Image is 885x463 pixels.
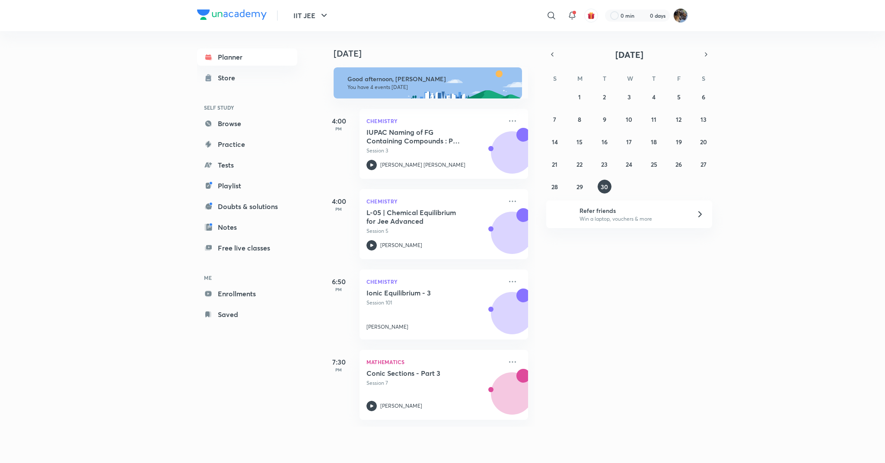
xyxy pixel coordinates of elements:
button: September 3, 2025 [622,90,636,104]
abbr: September 16, 2025 [602,138,608,146]
a: Enrollments [197,285,297,302]
abbr: September 8, 2025 [578,115,581,124]
button: September 5, 2025 [672,90,686,104]
p: Chemistry [366,276,502,287]
p: Mathematics [366,357,502,367]
h5: L-05 | Chemical Equilibrium for Jee Advanced [366,208,474,225]
button: September 11, 2025 [647,112,661,126]
p: Session 7 [366,379,502,387]
img: Avatar [491,377,533,419]
abbr: September 6, 2025 [702,93,705,101]
p: PM [322,206,356,212]
abbr: September 7, 2025 [553,115,556,124]
img: Chayan Mehta [673,8,688,23]
a: Doubts & solutions [197,198,297,215]
p: PM [322,367,356,372]
abbr: September 14, 2025 [552,138,558,146]
abbr: September 9, 2025 [603,115,606,124]
h5: Conic Sections - Part 3 [366,369,474,377]
iframe: Help widget launcher [808,429,875,453]
h5: 4:00 [322,196,356,206]
button: September 6, 2025 [697,90,710,104]
img: streak [640,11,648,20]
p: Chemistry [366,116,502,126]
a: Free live classes [197,239,297,257]
button: September 21, 2025 [548,157,562,171]
abbr: September 29, 2025 [576,183,583,191]
button: September 19, 2025 [672,135,686,149]
abbr: September 19, 2025 [676,138,682,146]
span: [DATE] [615,49,643,60]
img: afternoon [334,67,522,98]
button: September 14, 2025 [548,135,562,149]
abbr: September 18, 2025 [651,138,657,146]
a: Company Logo [197,10,267,22]
img: Company Logo [197,10,267,20]
abbr: September 4, 2025 [652,93,656,101]
button: September 27, 2025 [697,157,710,171]
p: Win a laptop, vouchers & more [579,215,686,223]
abbr: September 5, 2025 [677,93,681,101]
h6: Refer friends [579,206,686,215]
button: September 10, 2025 [622,112,636,126]
abbr: Tuesday [603,74,606,82]
a: Browse [197,115,297,132]
button: September 13, 2025 [697,112,710,126]
abbr: September 13, 2025 [700,115,707,124]
button: September 16, 2025 [598,135,611,149]
p: [PERSON_NAME] [366,323,408,331]
a: Planner [197,48,297,66]
div: Store [218,73,240,83]
button: September 4, 2025 [647,90,661,104]
abbr: Thursday [652,74,656,82]
p: Session 101 [366,299,502,307]
p: Session 3 [366,147,502,155]
p: PM [322,287,356,292]
a: Playlist [197,177,297,194]
h5: IUPAC Naming of FG Containing Compounds : Part 3 [366,128,474,145]
button: avatar [584,9,598,22]
abbr: September 2, 2025 [603,93,606,101]
abbr: September 15, 2025 [576,138,583,146]
abbr: September 17, 2025 [626,138,632,146]
button: September 12, 2025 [672,112,686,126]
button: September 26, 2025 [672,157,686,171]
button: September 30, 2025 [598,180,611,193]
button: September 17, 2025 [622,135,636,149]
button: September 25, 2025 [647,157,661,171]
abbr: Saturday [702,74,705,82]
abbr: September 22, 2025 [576,160,583,168]
abbr: September 24, 2025 [626,160,632,168]
abbr: Wednesday [627,74,633,82]
button: September 2, 2025 [598,90,611,104]
abbr: September 23, 2025 [601,160,608,168]
h5: 4:00 [322,116,356,126]
button: September 15, 2025 [573,135,586,149]
p: You have 4 events [DATE] [347,84,514,91]
abbr: September 21, 2025 [552,160,557,168]
abbr: September 12, 2025 [676,115,681,124]
button: September 8, 2025 [573,112,586,126]
a: Saved [197,306,297,323]
button: September 24, 2025 [622,157,636,171]
h6: ME [197,270,297,285]
img: avatar [587,12,595,19]
abbr: September 26, 2025 [675,160,682,168]
p: Session 5 [366,227,502,235]
button: September 29, 2025 [573,180,586,193]
button: September 22, 2025 [573,157,586,171]
abbr: Sunday [553,74,557,82]
img: unacademy [481,128,528,187]
button: IIT JEE [288,7,334,24]
abbr: September 1, 2025 [578,93,581,101]
abbr: September 30, 2025 [601,183,608,191]
h5: 6:50 [322,276,356,287]
abbr: Monday [577,74,583,82]
abbr: September 28, 2025 [551,183,558,191]
a: Tests [197,156,297,174]
h4: [DATE] [334,48,537,59]
abbr: September 20, 2025 [700,138,707,146]
p: PM [322,126,356,131]
abbr: September 10, 2025 [626,115,632,124]
abbr: September 3, 2025 [627,93,631,101]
